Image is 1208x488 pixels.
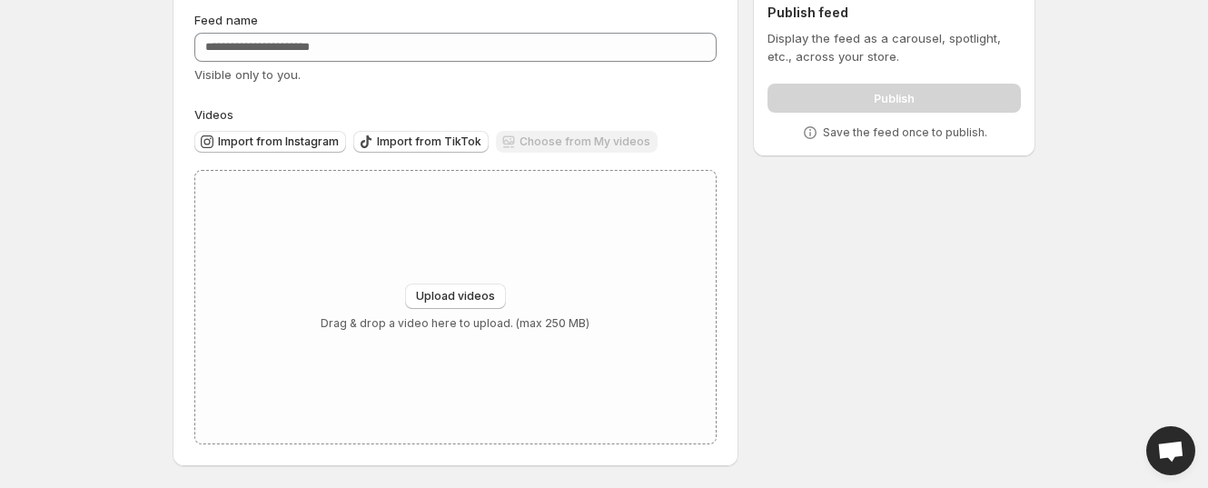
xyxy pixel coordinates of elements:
p: Display the feed as a carousel, spotlight, etc., across your store. [767,29,1021,65]
span: Import from Instagram [218,134,339,149]
button: Import from TikTok [353,131,489,153]
span: Videos [194,107,233,122]
p: Drag & drop a video here to upload. (max 250 MB) [321,316,589,331]
span: Upload videos [416,289,495,304]
h2: Publish feed [767,4,1021,22]
a: Open chat [1146,426,1195,475]
p: Save the feed once to publish. [823,125,987,140]
button: Upload videos [405,284,506,309]
button: Import from Instagram [194,131,346,153]
span: Visible only to you. [194,67,301,82]
span: Import from TikTok [377,134,481,149]
span: Feed name [194,13,258,27]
